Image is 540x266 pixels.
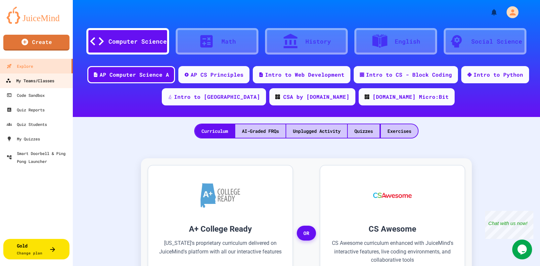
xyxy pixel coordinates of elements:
h3: CS Awesome [330,223,455,235]
div: AP Computer Science A [100,71,169,79]
div: [DOMAIN_NAME] Micro:Bit [373,93,449,101]
div: Intro to Python [473,71,523,79]
p: [US_STATE]'s proprietary curriculum delivered on JuiceMind's platform with all our interactive fe... [158,239,283,264]
img: A+ College Ready [201,183,240,208]
div: Intro to CS - Block Coding [366,71,452,79]
div: My Notifications [478,7,500,18]
div: Math [221,37,236,46]
span: Change plan [17,250,42,255]
img: CS Awesome [367,175,419,215]
img: CODE_logo_RGB.png [365,95,369,99]
div: Curriculum [195,124,235,138]
div: English [395,37,420,46]
div: Gold [17,242,42,256]
div: My Teams/Classes [6,77,54,85]
div: Code Sandbox [7,91,45,99]
iframe: chat widget [512,240,533,259]
div: Unplugged Activity [286,124,347,138]
div: CSA by [DOMAIN_NAME] [283,93,349,101]
div: AP CS Principles [191,71,244,79]
div: Social Science [471,37,522,46]
div: Intro to Web Development [265,71,344,79]
div: Intro to [GEOGRAPHIC_DATA] [174,93,260,101]
div: Quiz Reports [7,106,45,114]
div: My Account [500,5,520,20]
img: CODE_logo_RGB.png [275,95,280,99]
div: Computer Science [109,37,167,46]
div: Quizzes [348,124,380,138]
span: OR [297,226,316,241]
div: History [305,37,331,46]
div: Exercises [381,124,418,138]
h3: A+ College Ready [158,223,283,235]
img: logo-orange.svg [7,7,66,24]
a: Create [3,35,69,51]
div: My Quizzes [7,135,40,143]
button: GoldChange plan [3,239,69,259]
div: Quiz Students [7,120,47,128]
p: CS Awesome curriculum enhanced with JuiceMind's interactive features, live coding environments, a... [330,239,455,264]
div: Explore [7,62,33,70]
div: Smart Doorbell & Ping Pong Launcher [7,149,70,165]
iframe: chat widget [485,211,533,239]
div: AI-Graded FRQs [235,124,286,138]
